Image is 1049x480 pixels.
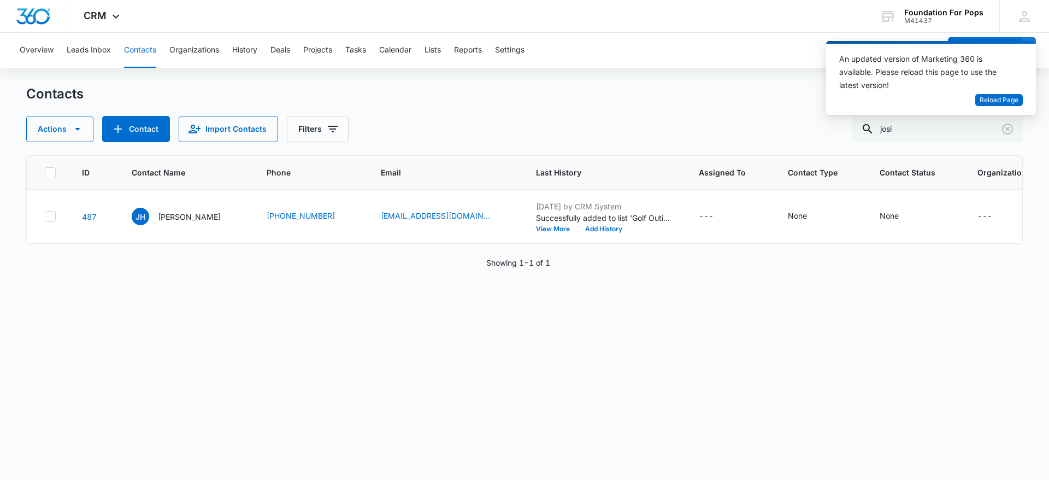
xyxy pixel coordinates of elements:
[132,167,225,178] span: Contact Name
[699,210,714,223] div: ---
[999,120,1016,138] button: Clear
[980,95,1018,106] span: Reload Page
[179,116,278,142] button: Import Contacts
[880,210,918,223] div: Contact Status - None - Select to Edit Field
[20,33,54,68] button: Overview
[536,226,577,232] button: View More
[977,167,1027,178] span: Organization
[270,33,290,68] button: Deals
[267,167,339,178] span: Phone
[536,212,673,224] p: Successfully added to list 'Golf Outing- ALL CONTACTS'.
[536,201,673,212] p: [DATE] by CRM System
[975,94,1023,107] button: Reload Page
[267,210,355,223] div: Phone - (313) 333-1707 - Select to Edit Field
[132,208,149,225] span: JH
[536,167,657,178] span: Last History
[67,33,111,68] button: Leads Inbox
[345,33,366,68] button: Tasks
[880,167,935,178] span: Contact Status
[788,210,807,221] div: None
[158,211,221,223] p: [PERSON_NAME]
[232,33,257,68] button: History
[904,8,983,17] div: account name
[124,33,156,68] button: Contacts
[102,116,170,142] button: Add Contact
[26,86,84,102] h1: Contacts
[26,116,93,142] button: Actions
[788,210,827,223] div: Contact Type - None - Select to Edit Field
[699,167,746,178] span: Assigned To
[699,210,733,223] div: Assigned To - - Select to Edit Field
[381,167,494,178] span: Email
[577,226,630,232] button: Add History
[880,210,899,221] div: None
[379,33,411,68] button: Calendar
[381,210,510,223] div: Email - jhinojosa@dearbornheightsmi.gov - Select to Edit Field
[82,167,90,178] span: ID
[82,212,97,221] a: Navigate to contact details page for Josie Hinojosa
[132,208,240,225] div: Contact Name - Josie Hinojosa - Select to Edit Field
[839,52,1010,92] div: An updated version of Marketing 360 is available. Please reload this page to use the latest version!
[977,210,1012,223] div: Organization - - Select to Edit Field
[977,210,992,223] div: ---
[169,33,219,68] button: Organizations
[303,33,332,68] button: Projects
[788,167,838,178] span: Contact Type
[495,33,524,68] button: Settings
[454,33,482,68] button: Reports
[425,33,441,68] button: Lists
[267,210,335,221] a: [PHONE_NUMBER]
[904,17,983,25] div: account id
[486,257,550,268] p: Showing 1-1 of 1
[852,116,1023,142] input: Search Contacts
[948,37,1022,63] button: Add Contact
[381,210,490,221] a: [EMAIL_ADDRESS][DOMAIN_NAME]
[287,116,349,142] button: Filters
[84,10,107,21] span: CRM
